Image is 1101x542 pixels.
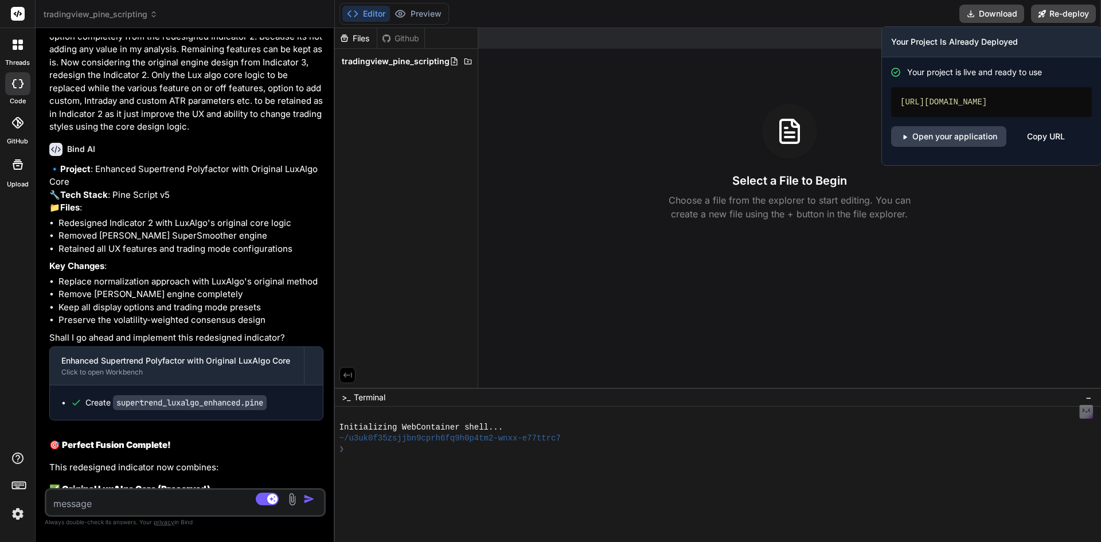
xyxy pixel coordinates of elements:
span: ❯ [339,444,345,455]
div: Github [377,33,424,44]
img: icon [303,493,315,505]
span: Terminal [354,392,385,403]
h3: Your Project Is Already Deployed [891,36,1092,48]
div: Create [85,397,267,408]
div: Files [335,33,377,44]
button: Re-deploy [1031,5,1096,23]
strong: Key Changes [49,260,104,271]
li: Retained all UX features and trading mode configurations [58,243,323,256]
strong: Files [60,202,80,213]
p: Shall I go ahead and implement this redesigned indicator? [49,332,323,345]
strong: Project [60,163,91,174]
p: Always double-check its answers. Your in Bind [45,517,326,528]
li: Keep all display options and trading mode presets [58,301,323,314]
label: code [10,96,26,106]
span: tradingview_pine_scripting [342,56,450,67]
button: − [1083,388,1094,407]
a: Open your application [891,126,1006,147]
strong: ✅ Original LuxAlgo Core (Preserved) [49,483,210,494]
span: − [1086,392,1092,403]
p: : [49,260,323,273]
p: This redesigned indicator now combines: [49,461,323,474]
label: GitHub [7,137,28,146]
span: >_ [342,392,350,403]
li: Remove [PERSON_NAME] engine completely [58,288,323,301]
code: supertrend_luxalgo_enhanced.pine [113,395,267,410]
p: 🔹 : Enhanced Supertrend Polyfactor with Original LuxAlgo Core 🔧 : Pine Script v5 📁 : [49,163,323,215]
li: Removed [PERSON_NAME] SuperSmoother engine [58,229,323,243]
h6: Bind AI [67,143,95,155]
span: Initializing WebContainer shell... [339,422,503,433]
span: tradingview_pine_scripting [44,9,158,20]
span: Your project is live and ready to use [907,67,1042,78]
img: settings [8,504,28,524]
strong: 🎯 Perfect Fusion Complete! [49,439,171,450]
label: Upload [7,180,29,189]
li: Replace normalization approach with LuxAlgo's original method [58,275,323,288]
p: Then can you incorporate the original design of Lux Algo with Indicator 2. You can remove the [PE... [49,5,323,134]
span: privacy [154,518,174,525]
button: Preview [390,6,446,22]
li: Redesigned Indicator 2 with LuxAlgo's original core logic [58,217,323,230]
button: Enhanced Supertrend Polyfactor with Original LuxAlgo CoreClick to open Workbench [50,347,304,385]
img: attachment [286,493,299,506]
span: ~/u3uk0f35zsjjbn9cprh6fq9h0p4tm2-wnxx-e77ttrc7 [339,433,561,444]
li: Preserve the volatility-weighted consensus design [58,314,323,327]
div: [URL][DOMAIN_NAME] [891,87,1092,117]
button: Download [959,5,1024,23]
div: Enhanced Supertrend Polyfactor with Original LuxAlgo Core [61,355,292,366]
p: Choose a file from the explorer to start editing. You can create a new file using the + button in... [661,193,918,221]
div: Copy URL [1027,126,1065,147]
strong: Tech Stack [60,189,108,200]
div: Click to open Workbench [61,368,292,377]
label: threads [5,58,30,68]
h3: Select a File to Begin [732,173,847,189]
button: Editor [342,6,390,22]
